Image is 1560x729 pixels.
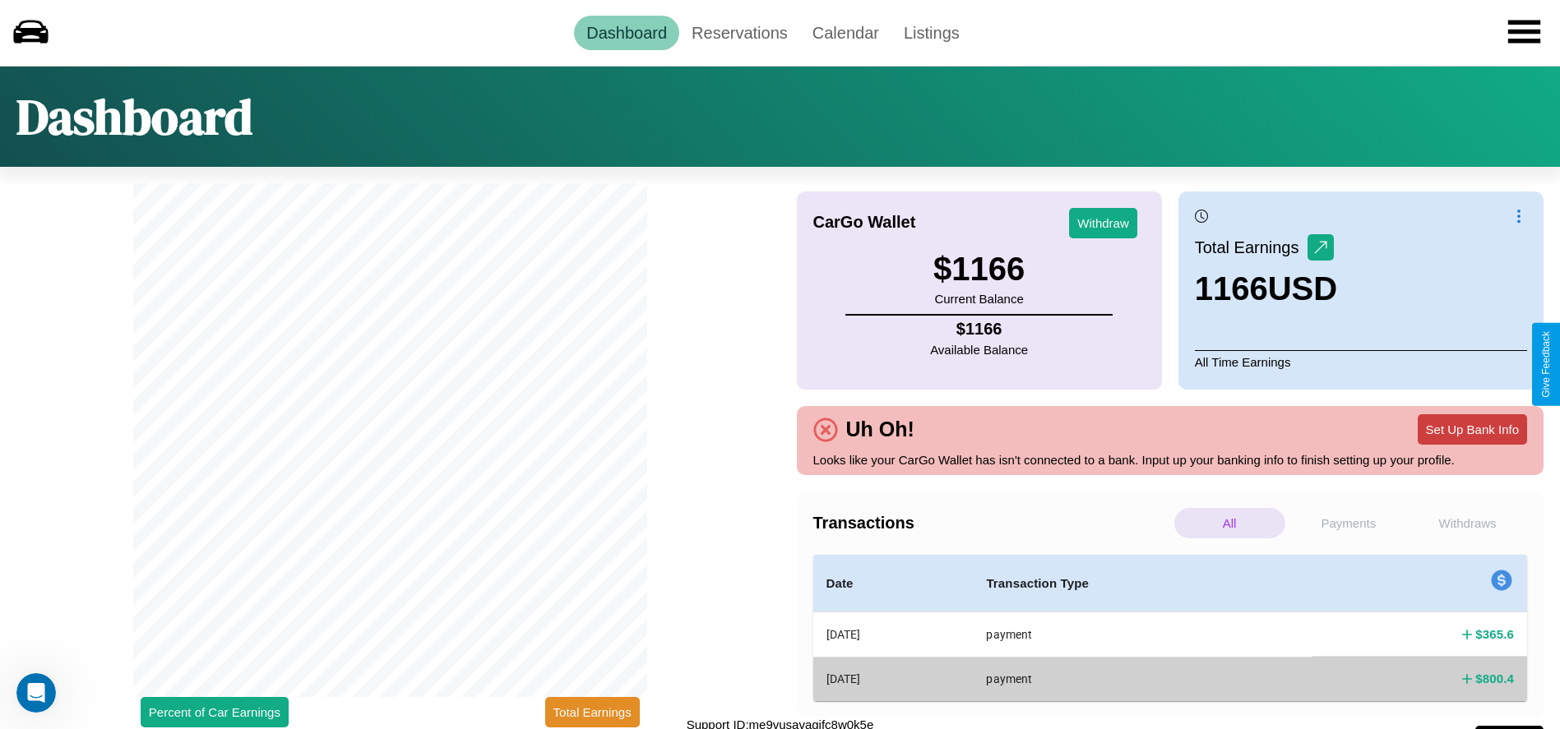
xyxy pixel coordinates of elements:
[930,339,1028,361] p: Available Balance
[813,213,916,232] h4: CarGo Wallet
[1195,233,1308,262] p: Total Earnings
[1174,508,1285,538] p: All
[813,449,1528,471] p: Looks like your CarGo Wallet has isn't connected to a bank. Input up your banking info to finish ...
[1195,270,1337,307] h3: 1166 USD
[1294,508,1405,538] p: Payments
[545,697,640,727] button: Total Earnings
[838,418,923,441] h4: Uh Oh!
[826,574,961,593] h4: Date
[933,288,1025,310] p: Current Balance
[1475,670,1514,687] h4: $ 800.4
[141,697,289,727] button: Percent of Car Earnings
[1069,208,1137,238] button: Withdraw
[1475,625,1514,643] h4: $ 365.6
[1195,350,1527,373] p: All Time Earnings
[813,657,974,700] th: [DATE]
[986,574,1299,593] h4: Transaction Type
[574,16,679,50] a: Dashboard
[813,612,974,657] th: [DATE]
[933,251,1025,288] h3: $ 1166
[973,657,1312,700] th: payment
[16,673,56,713] iframe: Intercom live chat
[1540,331,1552,398] div: Give Feedback
[813,514,1170,533] h4: Transactions
[800,16,891,50] a: Calendar
[16,83,252,150] h1: Dashboard
[1412,508,1523,538] p: Withdraws
[813,555,1528,701] table: simple table
[1418,414,1527,445] button: Set Up Bank Info
[891,16,972,50] a: Listings
[930,320,1028,339] h4: $ 1166
[973,612,1312,657] th: payment
[679,16,800,50] a: Reservations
